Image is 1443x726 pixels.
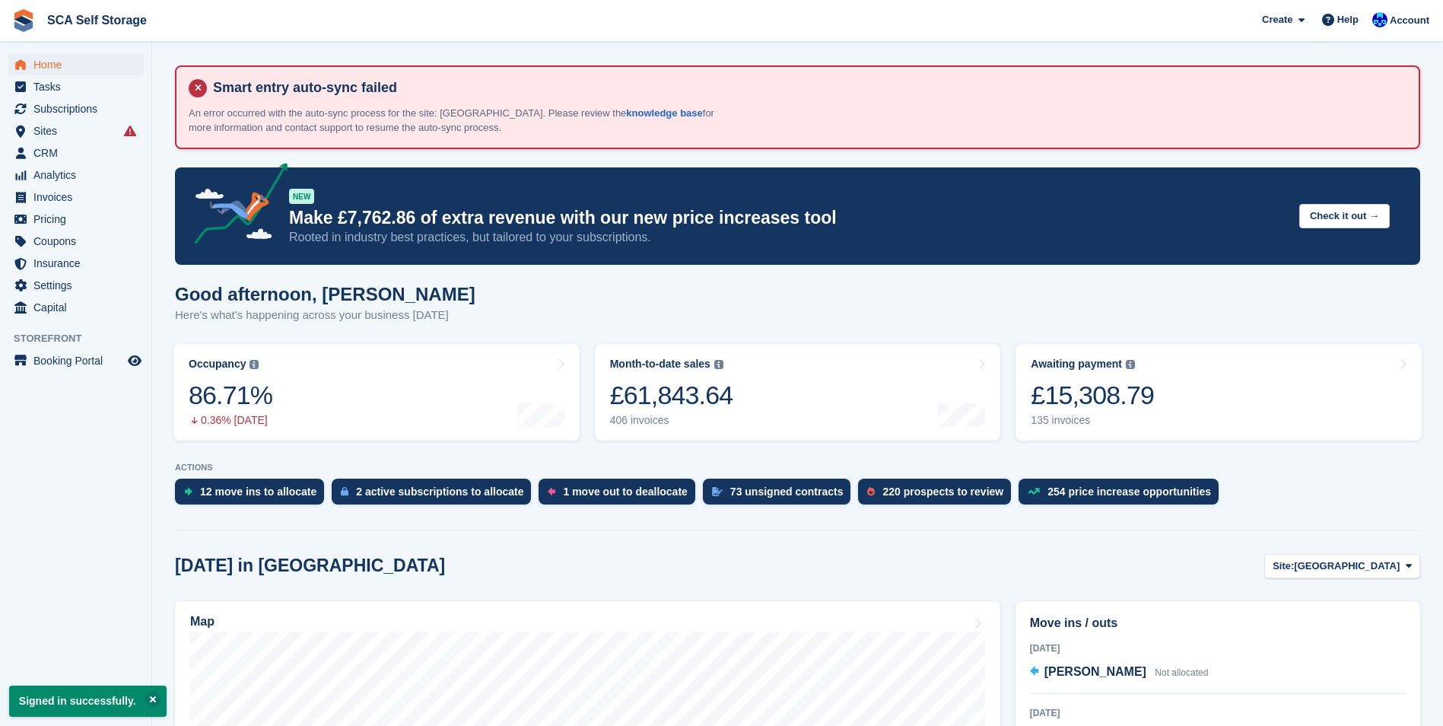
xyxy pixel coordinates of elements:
a: menu [8,209,144,230]
div: Awaiting payment [1031,358,1122,371]
img: active_subscription_to_allocate_icon-d502201f5373d7db506a760aba3b589e785aa758c864c3986d89f69b8ff3... [341,486,348,496]
img: prospect-51fa495bee0391a8d652442698ab0144808aea92771e9ea1ae160a38d050c398.svg [867,487,875,496]
div: 220 prospects to review [882,486,1003,498]
div: [DATE] [1030,706,1406,720]
a: menu [8,275,144,296]
span: Settings [33,275,125,296]
img: icon-info-grey-7440780725fd019a000dd9b08b2336e03edf1995a4989e88bcd33f0948082b44.svg [714,360,723,369]
a: [PERSON_NAME] Not allocated [1030,663,1209,683]
a: menu [8,350,144,371]
div: NEW [289,189,314,204]
img: contract_signature_icon-13c848040528278c33f63329250d36e43548de30e8caae1d1a13099fd9432cc5.svg [712,487,723,496]
a: menu [8,142,144,164]
a: 1 move out to deallocate [539,479,702,512]
span: Home [33,54,125,75]
div: £61,843.64 [610,380,733,411]
a: Awaiting payment £15,308.79 135 invoices [1016,344,1422,441]
a: menu [8,54,144,75]
a: Occupancy 86.71% 0.36% [DATE] [173,344,580,441]
p: Signed in successfully. [9,686,167,717]
a: 254 price increase opportunities [1019,479,1226,512]
i: Smart entry sync failures have occurred [124,125,136,137]
a: menu [8,186,144,208]
a: menu [8,297,144,318]
span: Analytics [33,164,125,186]
a: menu [8,120,144,142]
a: menu [8,76,144,97]
a: menu [8,98,144,119]
span: Create [1262,12,1292,27]
a: menu [8,164,144,186]
h2: Move ins / outs [1030,614,1406,632]
h2: [DATE] in [GEOGRAPHIC_DATA] [175,556,445,576]
img: icon-info-grey-7440780725fd019a000dd9b08b2336e03edf1995a4989e88bcd33f0948082b44.svg [1126,360,1135,369]
h4: Smart entry auto-sync failed [207,79,1406,97]
a: menu [8,253,144,274]
span: Account [1390,13,1429,28]
span: Help [1337,12,1359,27]
div: 2 active subscriptions to allocate [356,486,523,498]
span: CRM [33,142,125,164]
button: Check it out → [1299,204,1390,229]
p: ACTIONS [175,463,1420,473]
a: 220 prospects to review [858,479,1019,512]
button: Site: [GEOGRAPHIC_DATA] [1264,554,1420,579]
div: 12 move ins to allocate [200,486,316,498]
span: Pricing [33,209,125,230]
span: Tasks [33,76,125,97]
span: [GEOGRAPHIC_DATA] [1294,559,1400,574]
div: 86.71% [189,380,272,411]
a: menu [8,231,144,252]
span: [PERSON_NAME] [1044,665,1146,678]
h2: Map [190,615,215,629]
p: Make £7,762.86 of extra revenue with our new price increases tool [289,207,1287,229]
span: Not allocated [1155,667,1208,678]
div: [DATE] [1030,642,1406,655]
div: £15,308.79 [1031,380,1154,411]
img: Kelly Neesham [1372,12,1387,27]
a: SCA Self Storage [41,8,153,33]
a: 12 move ins to allocate [175,479,332,512]
img: price_increase_opportunities-93ffe204e8149a01c8c9dc8f82e8f89637d9d84a8eef4429ea346261dce0b2c0.svg [1028,488,1040,495]
div: 1 move out to deallocate [563,486,687,498]
div: 135 invoices [1031,414,1154,427]
a: 2 active subscriptions to allocate [332,479,539,512]
span: Site: [1273,559,1294,574]
div: 254 price increase opportunities [1047,486,1211,498]
span: Booking Portal [33,350,125,371]
a: knowledge base [626,107,702,119]
span: Storefront [14,331,151,346]
span: Capital [33,297,125,318]
a: Preview store [126,352,144,370]
span: Insurance [33,253,125,274]
p: Here's what's happening across your business [DATE] [175,307,475,324]
span: Sites [33,120,125,142]
p: Rooted in industry best practices, but tailored to your subscriptions. [289,229,1287,246]
img: move_ins_to_allocate_icon-fdf77a2bb77ea45bf5b3d319d69a93e2d87916cf1d5bf7949dd705db3b84f3ca.svg [184,487,192,496]
span: Invoices [33,186,125,208]
a: 73 unsigned contracts [703,479,859,512]
img: price-adjustments-announcement-icon-8257ccfd72463d97f412b2fc003d46551f7dbcb40ab6d574587a9cd5c0d94... [182,163,288,250]
div: 73 unsigned contracts [730,486,844,498]
h1: Good afternoon, [PERSON_NAME] [175,284,475,304]
a: Month-to-date sales £61,843.64 406 invoices [595,344,1001,441]
img: stora-icon-8386f47178a22dfd0bd8f6a31ec36ba5ce8667c1dd55bd0f319d3a0aa187defe.svg [12,9,35,32]
div: 0.36% [DATE] [189,414,272,427]
img: move_outs_to_deallocate_icon-f764333ba52eb49d3ac5e1228854f67142a1ed5810a6f6cc68b1a99e826820c5.svg [548,487,555,496]
span: Subscriptions [33,98,125,119]
p: An error occurred with the auto-sync process for the site: [GEOGRAPHIC_DATA]. Please review the f... [189,106,721,135]
div: Occupancy [189,358,246,371]
img: icon-info-grey-7440780725fd019a000dd9b08b2336e03edf1995a4989e88bcd33f0948082b44.svg [250,360,259,369]
div: 406 invoices [610,414,733,427]
div: Month-to-date sales [610,358,710,371]
span: Coupons [33,231,125,252]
